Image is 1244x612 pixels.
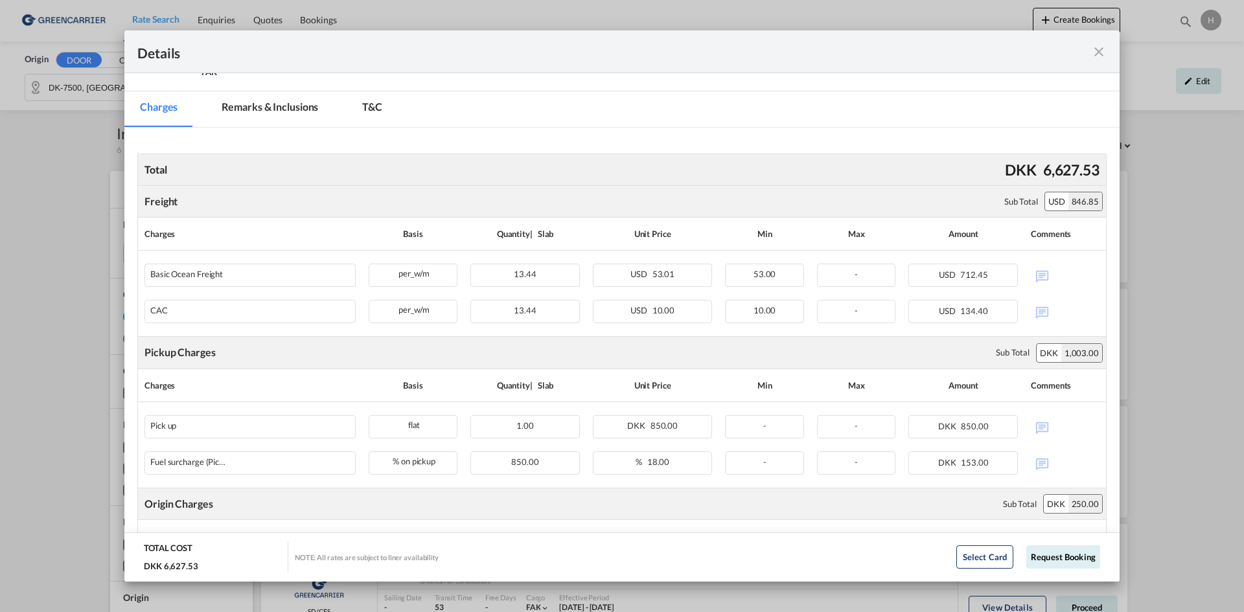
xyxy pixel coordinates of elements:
div: DKK [1037,344,1061,362]
span: - [855,420,858,431]
div: per_w/m [369,264,457,280]
span: - [763,420,766,431]
div: DKK [1044,495,1068,513]
button: Select Card [956,545,1013,569]
div: Basic Ocean Freight [150,269,223,279]
span: - [855,305,858,315]
div: Origin Charges [144,497,213,511]
span: 1.00 [516,420,534,431]
div: Fuel surcharge (Pick up) [150,457,228,467]
div: Max [817,376,896,395]
div: No Comments Available [1031,300,1100,323]
div: Pick up [150,421,176,431]
div: NOTE: All rates are subject to liner availability [295,552,439,562]
div: 6,627.53 [1040,156,1103,183]
div: Basis [369,527,457,546]
span: 850.00 [511,457,538,467]
div: Charges [144,527,356,546]
span: - [855,457,858,467]
div: Unit Price [593,527,712,546]
div: No Comments Available [1031,415,1100,438]
div: Charges [144,224,356,244]
span: USD [630,305,651,315]
span: 712.45 [960,269,987,280]
span: % [636,457,645,467]
div: Quantity | Slab [470,224,580,244]
span: 13.44 [514,305,536,315]
span: - [855,269,858,279]
div: Sub Total [1004,196,1038,207]
div: USD [1045,192,1068,210]
th: Comments [1024,369,1106,402]
span: USD [939,269,959,280]
div: 1,003.00 [1061,344,1102,362]
span: DKK [627,420,649,431]
md-pagination-wrapper: Use the left and right arrow keys to navigate between tabs [124,91,411,127]
div: No Comments Available [1031,451,1100,474]
div: Pickup Charges [144,345,216,359]
div: DKK 6,627.53 [144,560,198,572]
span: DKK [938,457,960,468]
div: Min [725,224,804,244]
div: Max [817,527,896,546]
span: 850.00 [651,420,678,431]
md-tab-item: T&C [347,91,398,127]
div: Quantity | Slab [470,376,580,395]
div: Basis [369,376,457,395]
span: 53.01 [652,269,675,279]
span: 134.40 [960,306,987,316]
div: Sub Total [996,346,1030,358]
th: Comments [1024,218,1106,251]
div: Unit Price [593,224,712,244]
div: Min [725,527,804,546]
span: 18.00 [647,457,670,467]
div: Details [137,43,1009,60]
th: Comments [1024,520,1106,553]
div: Charges [144,376,356,395]
div: % on pickup [369,452,457,468]
div: Sub Total [1003,498,1037,510]
div: No Comments Available [1031,264,1100,286]
span: 10.00 [652,305,675,315]
span: 10.00 [754,305,776,315]
span: - [763,457,766,467]
span: 850.00 [961,421,988,431]
div: per_w/m [369,300,457,317]
span: DKK [938,421,960,431]
div: Min [725,376,804,395]
div: Total [141,159,170,180]
span: USD [630,269,651,279]
div: flat [369,416,457,432]
span: 153.00 [961,457,988,468]
button: Request Booking [1026,545,1100,569]
span: 53.00 [754,269,776,279]
div: CAC [150,306,168,315]
div: TOTAL COST [144,542,192,560]
md-tab-item: Remarks & Inclusions [206,91,334,127]
div: Amount [908,224,1018,244]
div: DKK [1002,156,1040,183]
span: 13.44 [514,269,536,279]
span: USD [939,306,959,316]
div: 846.85 [1068,192,1102,210]
div: Amount [908,376,1018,395]
md-dialog: Pickup Door ... [124,30,1120,582]
div: Max [817,224,896,244]
div: Quantity | Slab [470,527,580,546]
div: Freight [144,194,178,209]
div: 250.00 [1068,495,1102,513]
md-tab-item: Charges [124,91,193,127]
div: Unit Price [593,376,712,395]
div: Amount [908,527,1018,546]
div: Basis [369,224,457,244]
md-icon: icon-close fg-AAA8AD m-0 cursor [1091,44,1107,60]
